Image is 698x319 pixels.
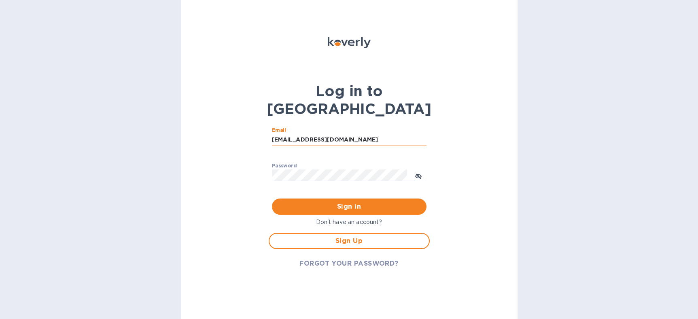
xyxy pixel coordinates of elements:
[272,128,286,133] label: Email
[328,37,371,48] img: Koverly
[276,236,422,246] span: Sign Up
[269,218,430,226] p: Don't have an account?
[272,163,297,168] label: Password
[272,199,426,215] button: Sign in
[293,256,405,272] button: FORGOT YOUR PASSWORD?
[410,167,426,184] button: toggle password visibility
[278,202,420,211] span: Sign in
[269,233,430,249] button: Sign Up
[299,259,399,268] span: FORGOT YOUR PASSWORD?
[267,82,431,118] b: Log in to [GEOGRAPHIC_DATA]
